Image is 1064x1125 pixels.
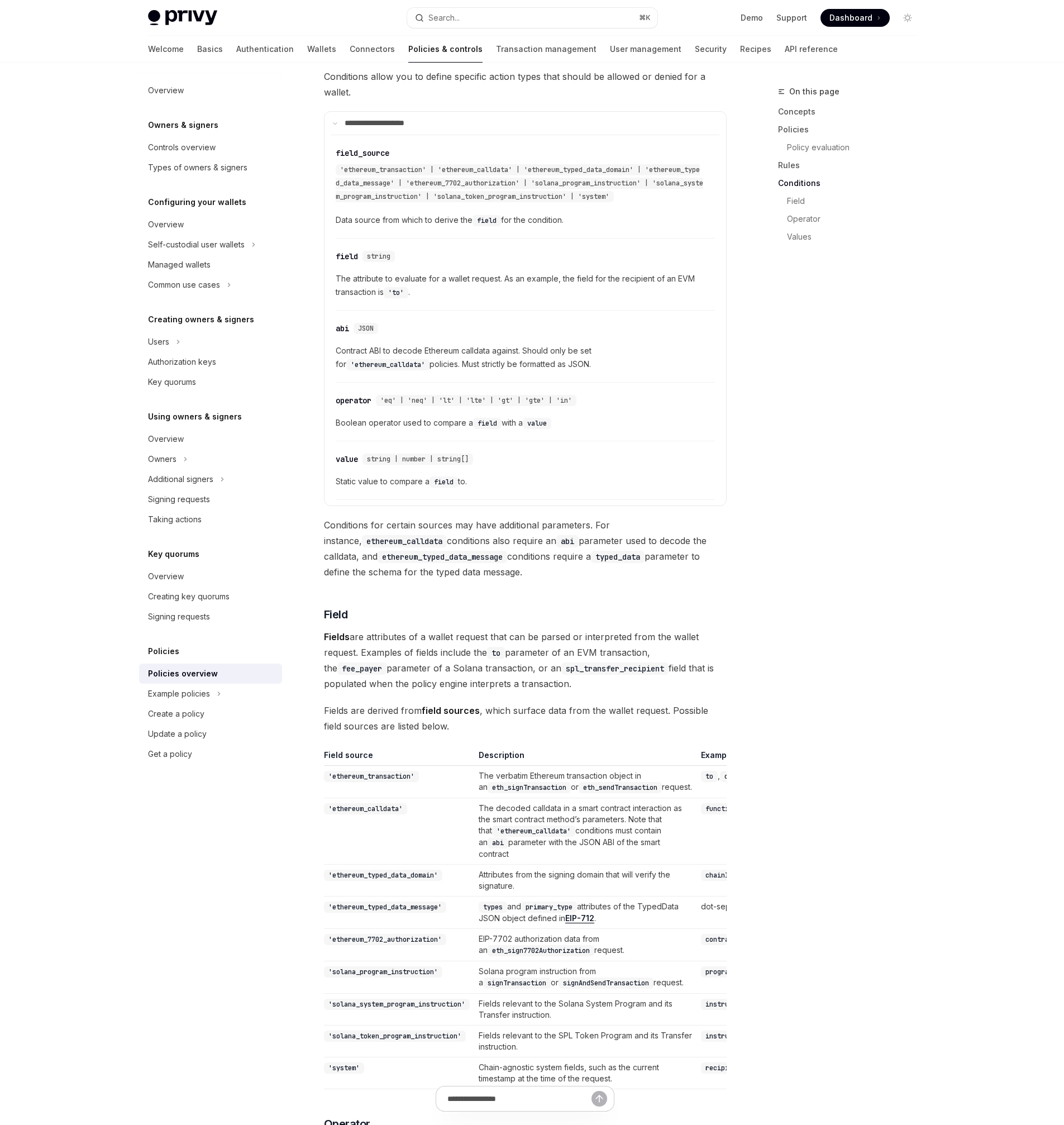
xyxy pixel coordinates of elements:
[701,999,769,1010] code: instructionName
[408,36,483,63] a: Policies & controls
[778,192,925,210] a: Field
[778,210,925,228] a: Operator
[324,966,442,978] code: 'solana_program_instruction'
[148,278,220,292] div: Common use cases
[336,395,371,406] div: operator
[483,978,551,989] code: signTransaction
[336,272,715,299] span: The attribute to evaluate for a wallet request. As an example, the field for the recipient of an ...
[378,551,507,563] code: ethereum_typed_data_message
[367,252,390,261] span: string
[148,645,179,658] h5: Policies
[148,258,211,271] div: Managed wallets
[362,535,447,547] code: ethereum_calldata
[148,452,176,466] div: Owners
[447,1086,591,1111] input: Ask a question...
[324,999,470,1010] code: 'solana_system_program_instruction'
[740,36,771,63] a: Recipes
[139,275,282,295] button: Toggle Common use cases section
[407,8,657,28] button: Open search
[139,566,282,587] a: Overview
[148,36,184,63] a: Welcome
[591,1091,607,1107] button: Send message
[701,1031,769,1042] code: instructionName
[148,355,216,369] div: Authorization keys
[473,215,501,226] code: field
[148,547,199,561] h5: Key quorums
[139,744,282,764] a: Get a policy
[148,473,213,486] div: Additional signers
[139,724,282,744] a: Update a policy
[336,344,715,371] span: Contract ABI to decode Ethereum calldata against. Should only be set for policies. Must strictly ...
[336,323,349,334] div: abi
[139,372,282,392] a: Key quorums
[778,103,925,121] a: Concepts
[324,870,442,881] code: 'ethereum_typed_data_domain'
[336,251,358,262] div: field
[324,902,446,913] code: 'ethereum_typed_data_message'
[148,238,245,251] div: Self-custodial user wallets
[488,837,508,848] code: abi
[324,607,348,622] span: Field
[148,432,184,446] div: Overview
[324,517,727,580] span: Conditions for certain sources may have additional parameters. For instance, conditions also requ...
[474,766,696,798] td: The verbatim Ethereum transaction object in an or request.
[778,228,925,246] a: Values
[610,36,681,63] a: User management
[492,826,575,837] code: 'ethereum_calldata'
[488,782,571,793] code: eth_signTransaction
[701,966,745,978] code: programId
[148,10,217,26] img: light logo
[148,513,202,526] div: Taking actions
[778,174,925,192] a: Conditions
[197,36,223,63] a: Basics
[139,80,282,101] a: Overview
[561,662,669,675] code: spl_transfer_recipient
[139,449,282,469] button: Toggle Owners section
[346,359,430,370] code: 'ethereum_calldata'
[324,629,727,692] span: are attributes of a wallet request that can be parsed or interpreted from the wallet request. Exa...
[148,84,184,97] div: Overview
[148,218,184,231] div: Overview
[148,590,230,603] div: Creating key quorums
[148,161,247,174] div: Types of owners & signers
[384,287,408,298] code: 'to'
[148,707,204,721] div: Create a policy
[701,803,761,814] code: function_name
[139,509,282,530] a: Taking actions
[422,705,480,716] strong: field sources
[579,782,662,793] code: eth_sendTransaction
[236,36,294,63] a: Authentication
[591,551,645,563] code: typed_data
[474,897,696,929] td: and attributes of the TypedData JSON object defined in .
[139,158,282,178] a: Types of owners & signers
[148,141,216,154] div: Controls overview
[324,631,350,642] strong: Fields
[785,36,838,63] a: API reference
[336,454,358,465] div: value
[701,771,718,782] code: to
[336,213,715,227] span: Data source from which to derive the for the condition.
[701,1062,745,1074] code: recipient
[695,36,727,63] a: Security
[778,139,925,156] a: Policy evaluation
[139,255,282,275] a: Managed wallets
[307,36,336,63] a: Wallets
[473,418,502,429] code: field
[148,335,169,349] div: Users
[474,798,696,865] td: The decoded calldata in a smart contract interaction as the smart contract method’s parameters. N...
[380,396,572,405] span: 'eq' | 'neq' | 'lt' | 'lte' | 'gt' | 'gte' | 'in'
[148,196,246,209] h5: Configuring your wallets
[474,1057,696,1089] td: Chain-agnostic system fields, such as the current timestamp at the time of the request.
[324,771,419,782] code: 'ethereum_transaction'
[148,493,210,506] div: Signing requests
[324,69,727,100] span: Conditions allow you to define specific action types that should be allowed or denied for a wallet.
[324,803,407,814] code: 'ethereum_calldata'
[523,418,551,429] code: value
[139,332,282,352] button: Toggle Users section
[139,489,282,509] a: Signing requests
[639,13,651,22] span: ⌘ K
[720,771,760,782] code: chain_id
[350,36,395,63] a: Connectors
[139,664,282,684] a: Policies overview
[776,12,807,23] a: Support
